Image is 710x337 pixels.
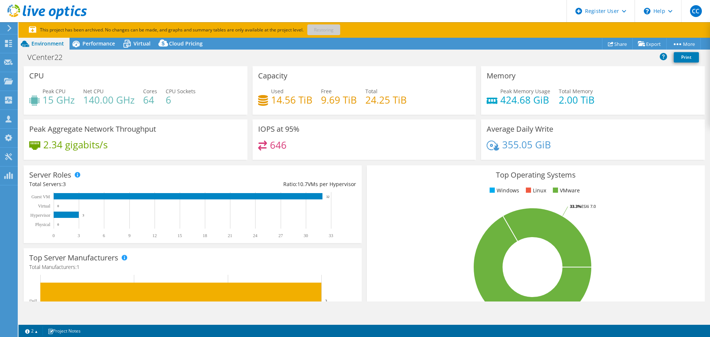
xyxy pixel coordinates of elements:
h4: 24.25 TiB [365,96,407,104]
text: 3 [325,299,327,303]
a: Print [674,52,699,63]
text: 30 [304,233,308,238]
text: 12 [152,233,157,238]
span: 3 [63,181,66,188]
h4: 14.56 TiB [271,96,312,104]
text: 32 [326,195,329,199]
h3: IOPS at 95% [258,125,300,133]
text: 0 [57,204,59,208]
a: 2 [20,326,43,336]
text: Physical [35,222,50,227]
li: VMware [551,186,580,195]
text: 6 [103,233,105,238]
a: Project Notes [43,326,86,336]
a: Export [632,38,667,50]
a: Share [602,38,633,50]
span: Free [321,88,332,95]
text: 3 [82,213,84,217]
h4: 355.05 GiB [502,141,551,149]
h4: 64 [143,96,157,104]
text: 15 [177,233,182,238]
h4: Total Manufacturers: [29,263,356,271]
text: 21 [228,233,232,238]
span: Cores [143,88,157,95]
span: 1 [77,263,80,270]
li: Linux [524,186,546,195]
span: Environment [31,40,64,47]
span: CC [690,5,702,17]
h4: 646 [270,141,287,149]
span: Total [365,88,378,95]
span: Virtual [133,40,151,47]
h4: 15 GHz [43,96,75,104]
tspan: ESXi 7.0 [581,203,596,209]
h4: 140.00 GHz [83,96,135,104]
text: Guest VM [31,194,50,199]
li: Windows [488,186,519,195]
p: This project has been archived. No changes can be made, and graphs and summary tables are only av... [29,26,391,34]
text: 3 [78,233,80,238]
svg: \n [644,8,650,14]
h4: 2.34 gigabits/s [43,141,108,149]
span: Cloud Pricing [169,40,203,47]
tspan: 33.3% [570,203,581,209]
h3: Top Operating Systems [372,171,699,179]
h3: Peak Aggregate Network Throughput [29,125,156,133]
text: 27 [278,233,283,238]
span: Peak Memory Usage [500,88,550,95]
text: 0 [57,223,59,226]
h4: 6 [166,96,196,104]
text: 18 [203,233,207,238]
text: 9 [128,233,131,238]
text: Hypervisor [30,213,50,218]
span: 10.7 [297,181,308,188]
h3: Server Roles [29,171,71,179]
h3: Capacity [258,72,287,80]
h4: 9.69 TiB [321,96,357,104]
h3: Average Daily Write [487,125,553,133]
div: Total Servers: [29,180,193,188]
text: Virtual [38,203,51,209]
h4: 2.00 TiB [559,96,595,104]
span: Total Memory [559,88,593,95]
span: Net CPU [83,88,104,95]
span: Performance [82,40,115,47]
span: Peak CPU [43,88,65,95]
text: 0 [53,233,55,238]
div: Ratio: VMs per Hypervisor [193,180,356,188]
span: Used [271,88,284,95]
text: 33 [329,233,333,238]
text: 24 [253,233,257,238]
a: More [666,38,701,50]
text: Dell [29,299,37,304]
span: CPU Sockets [166,88,196,95]
h1: VCenter22 [24,53,74,61]
h3: CPU [29,72,44,80]
h3: Memory [487,72,515,80]
h3: Top Server Manufacturers [29,254,118,262]
h4: 424.68 GiB [500,96,550,104]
